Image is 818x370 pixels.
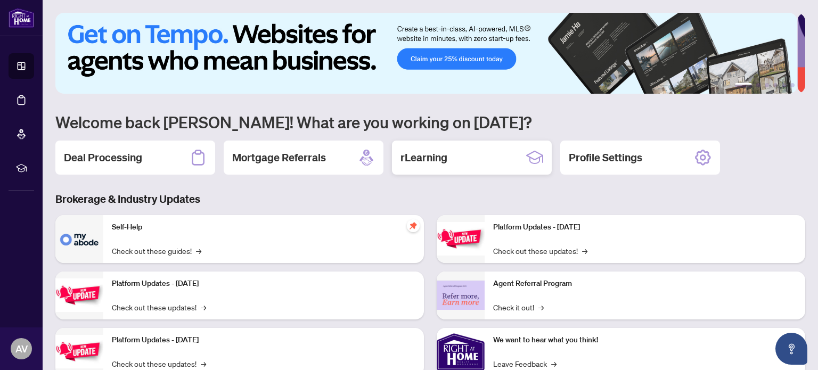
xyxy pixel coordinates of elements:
h1: Welcome back [PERSON_NAME]! What are you working on [DATE]? [55,112,805,132]
p: Platform Updates - [DATE] [493,221,797,233]
button: 1 [735,83,752,87]
img: logo [9,8,34,28]
h2: Profile Settings [569,150,642,165]
p: We want to hear what you think! [493,334,797,346]
span: pushpin [407,219,420,232]
a: Check it out!→ [493,301,544,313]
h2: rLearning [400,150,447,165]
img: Platform Updates - September 16, 2025 [55,278,103,312]
button: 5 [782,83,786,87]
span: → [582,245,587,257]
span: → [201,301,206,313]
span: → [196,245,201,257]
img: Self-Help [55,215,103,263]
a: Check out these updates!→ [112,358,206,369]
h3: Brokerage & Industry Updates [55,192,805,207]
a: Check out these guides!→ [112,245,201,257]
p: Platform Updates - [DATE] [112,278,415,290]
span: AV [15,341,28,356]
a: Leave Feedback→ [493,358,557,369]
button: 3 [765,83,769,87]
h2: Deal Processing [64,150,142,165]
p: Agent Referral Program [493,278,797,290]
a: Check out these updates!→ [112,301,206,313]
span: → [551,358,557,369]
img: Agent Referral Program [437,281,485,310]
img: Slide 0 [55,13,797,94]
img: Platform Updates - July 21, 2025 [55,335,103,368]
a: Check out these updates!→ [493,245,587,257]
button: 2 [756,83,760,87]
p: Self-Help [112,221,415,233]
button: 6 [790,83,795,87]
h2: Mortgage Referrals [232,150,326,165]
button: 4 [773,83,778,87]
p: Platform Updates - [DATE] [112,334,415,346]
button: Open asap [775,333,807,365]
span: → [201,358,206,369]
img: Platform Updates - June 23, 2025 [437,222,485,256]
span: → [538,301,544,313]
